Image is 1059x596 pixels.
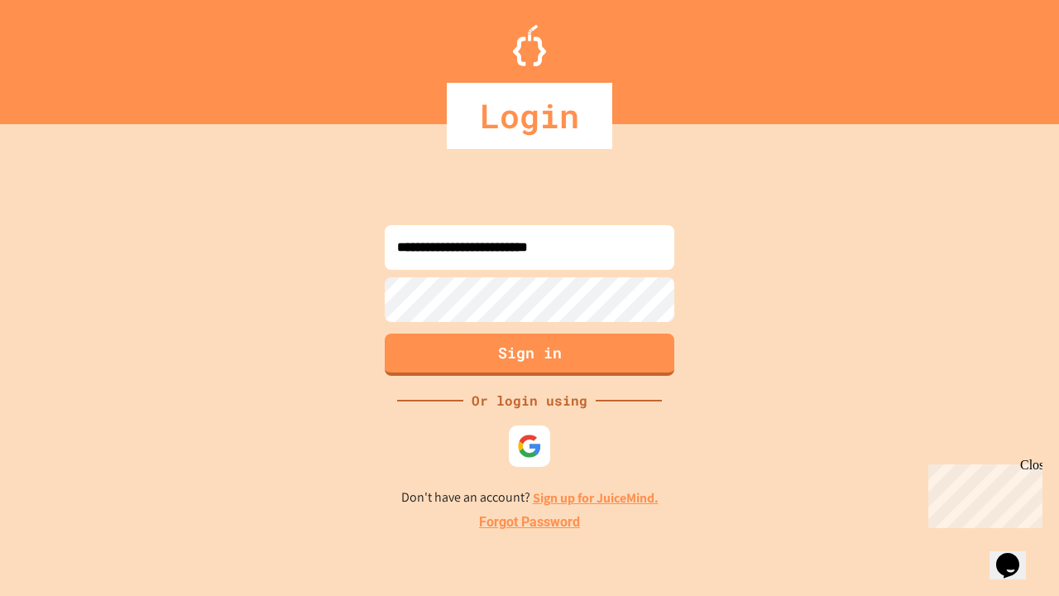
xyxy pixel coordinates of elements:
iframe: chat widget [922,458,1042,528]
div: Login [447,83,612,149]
div: Or login using [463,391,596,411]
p: Don't have an account? [401,488,659,508]
img: google-icon.svg [517,434,542,459]
div: Chat with us now!Close [7,7,114,105]
a: Forgot Password [479,512,580,532]
img: Logo.svg [513,25,546,66]
a: Sign up for JuiceMind. [533,489,659,507]
iframe: chat widget [990,530,1042,579]
button: Sign in [385,334,674,376]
